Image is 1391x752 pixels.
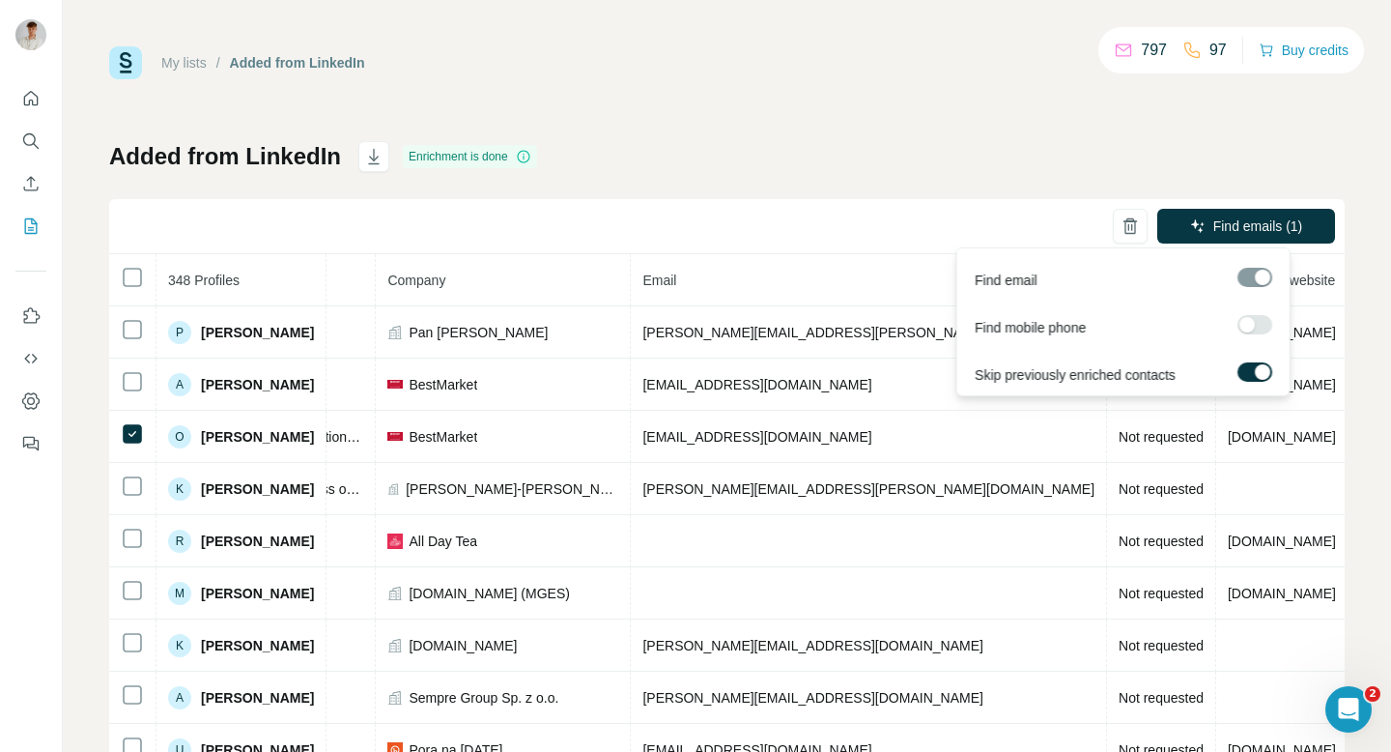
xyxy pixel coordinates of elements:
span: [PERSON_NAME] [201,584,314,603]
span: 2 [1365,686,1380,702]
button: My lists [15,209,46,244]
button: Find emails (1) [1157,209,1335,244]
span: [PERSON_NAME] [201,532,314,551]
span: [PERSON_NAME][EMAIL_ADDRESS][PERSON_NAME][DOMAIN_NAME] [642,481,1094,497]
p: 797 [1141,39,1167,62]
span: Sempre Group Sp. z o.o. [409,688,558,708]
div: P [168,321,191,344]
span: [PERSON_NAME][EMAIL_ADDRESS][DOMAIN_NAME] [642,638,982,653]
span: [PERSON_NAME][EMAIL_ADDRESS][DOMAIN_NAME] [642,690,982,706]
span: Skip previously enriched contacts [975,365,1176,385]
h1: Added from LinkedIn [109,141,341,172]
span: [DOMAIN_NAME] [409,636,517,655]
span: [EMAIL_ADDRESS][DOMAIN_NAME] [642,429,871,445]
div: A [168,373,191,396]
button: Buy credits [1259,37,1348,64]
div: A [168,686,191,709]
div: K [168,634,191,657]
li: / [216,53,220,72]
span: [DOMAIN_NAME] (MGES) [409,584,569,603]
span: Company [387,273,445,288]
span: Find email [975,271,1037,290]
div: O [168,425,191,448]
span: Not requested [1119,638,1204,653]
span: [PERSON_NAME] [201,375,314,394]
span: Find mobile phone [975,318,1086,337]
span: Pan [PERSON_NAME] [409,323,548,342]
span: [EMAIL_ADDRESS][DOMAIN_NAME] [642,377,871,392]
span: 348 Profiles [168,273,240,288]
div: M [168,582,191,605]
span: [PERSON_NAME] [201,479,314,499]
span: [PERSON_NAME]-[PERSON_NAME]. z o.o. [406,479,618,499]
iframe: Intercom live chat [1325,686,1372,733]
img: company-logo [387,432,403,440]
span: BestMarket [409,375,477,394]
span: [PERSON_NAME] [201,323,314,342]
button: Use Surfe on LinkedIn [15,299,46,333]
img: company-logo [387,534,403,549]
a: My lists [161,55,207,71]
button: Dashboard [15,384,46,419]
span: BestMarket [409,427,477,447]
div: Enrichment is done [403,145,537,168]
span: All Day Tea [409,532,477,551]
img: company-logo [387,380,403,388]
span: [DOMAIN_NAME] [1228,586,1336,601]
span: [PERSON_NAME] [201,636,314,655]
img: Avatar [15,19,46,50]
button: Search [15,124,46,159]
button: Feedback [15,426,46,461]
span: Not requested [1119,481,1204,497]
span: Email [642,273,676,288]
span: Not requested [1119,690,1204,706]
button: Quick start [15,81,46,116]
span: [DOMAIN_NAME] [1228,429,1336,445]
div: Added from LinkedIn [230,53,365,72]
div: R [168,530,191,553]
span: [PERSON_NAME][EMAIL_ADDRESS][PERSON_NAME][DOMAIN_NAME] [642,325,1094,340]
div: K [168,477,191,501]
span: Not requested [1119,429,1204,445]
p: 97 [1209,39,1227,62]
span: [PERSON_NAME] [201,688,314,708]
span: [DOMAIN_NAME] [1228,534,1336,549]
span: Not requested [1119,586,1204,601]
span: Find emails (1) [1213,217,1303,236]
button: Use Surfe API [15,341,46,376]
img: Surfe Logo [109,46,142,79]
span: Not requested [1119,534,1204,549]
span: [PERSON_NAME] [201,427,314,447]
button: Enrich CSV [15,166,46,201]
